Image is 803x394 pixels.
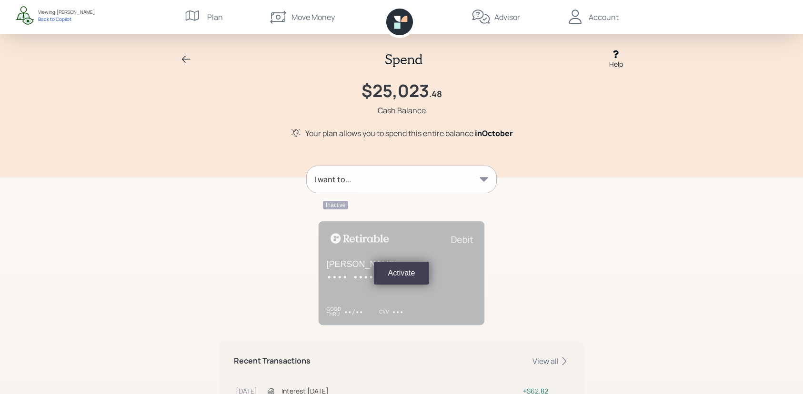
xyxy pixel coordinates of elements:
[314,174,351,185] div: I want to...
[385,51,422,68] h2: Spend
[38,16,95,22] div: Back to Copilot
[378,105,426,116] div: Cash Balance
[361,80,429,101] h1: $25,023
[234,356,311,365] h5: Recent Transactions
[291,11,335,23] div: Move Money
[305,128,513,139] div: Your plan allows you to spend this entire balance
[609,59,623,69] div: Help
[38,9,95,16] div: Viewing: [PERSON_NAME]
[429,89,442,99] h4: .48
[494,11,520,23] div: Advisor
[207,11,223,23] div: Plan
[532,356,569,366] div: View all
[475,128,513,138] span: in October
[589,11,619,23] div: Account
